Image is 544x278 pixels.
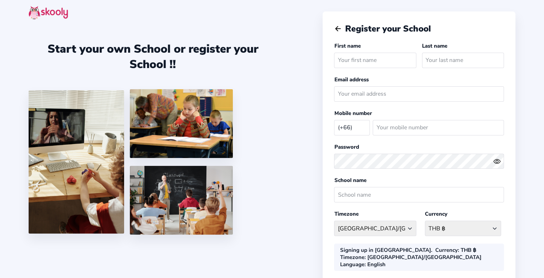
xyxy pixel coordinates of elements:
[425,210,447,217] label: Currency
[435,246,476,254] div: : THB ฿
[422,53,504,68] input: Your last name
[340,261,385,268] div: : English
[373,120,504,135] input: Your mobile number
[334,110,372,117] label: Mobile number
[29,6,68,20] img: skooly-logo.png
[334,86,504,102] input: Your email address
[493,158,501,165] ion-icon: eye outline
[29,90,124,234] img: 1.jpg
[422,42,447,49] label: Last name
[435,246,457,254] b: Currency
[340,246,432,254] div: Signing up in [GEOGRAPHIC_DATA].
[334,25,342,33] button: arrow back outline
[334,210,358,217] label: Timezone
[334,42,361,49] label: First name
[493,158,504,165] button: eye outlineeye off outline
[334,177,366,184] label: School name
[340,254,481,261] div: : [GEOGRAPHIC_DATA]/[GEOGRAPHIC_DATA]
[130,89,233,158] img: 4.png
[29,41,277,72] div: Start your own School or register your School !!
[345,23,431,34] span: Register your School
[334,53,416,68] input: Your first name
[130,166,233,235] img: 5.png
[340,261,364,268] b: Language
[334,187,504,202] input: School name
[334,143,359,150] label: Password
[340,254,364,261] b: Timezone
[334,76,368,83] label: Email address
